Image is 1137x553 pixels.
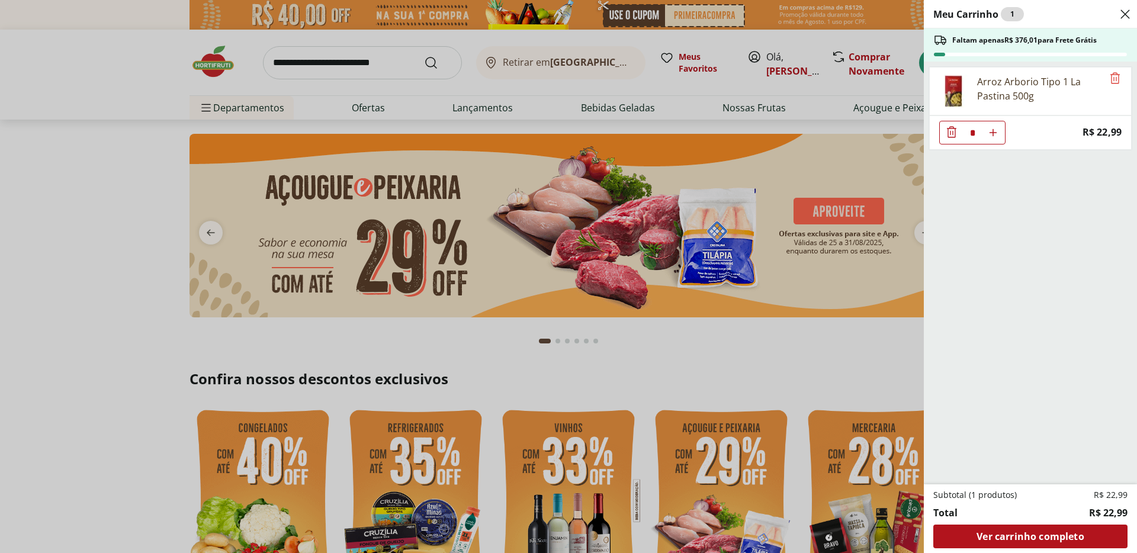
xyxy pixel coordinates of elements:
h2: Meu Carrinho [933,7,1024,21]
div: Arroz Arborio Tipo 1 La Pastina 500g [977,75,1103,103]
button: Remove [1108,72,1122,86]
button: Aumentar Quantidade [981,121,1005,144]
span: Total [933,506,958,520]
span: Faltam apenas R$ 376,01 para Frete Grátis [952,36,1097,45]
span: R$ 22,99 [1083,124,1122,140]
img: Principal [937,75,970,108]
div: 1 [1001,7,1024,21]
button: Diminuir Quantidade [940,121,963,144]
span: R$ 22,99 [1094,489,1128,501]
span: Ver carrinho completo [977,532,1084,541]
span: R$ 22,99 [1089,506,1128,520]
span: Subtotal (1 produtos) [933,489,1017,501]
input: Quantidade Atual [963,121,981,144]
a: Ver carrinho completo [933,525,1128,548]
